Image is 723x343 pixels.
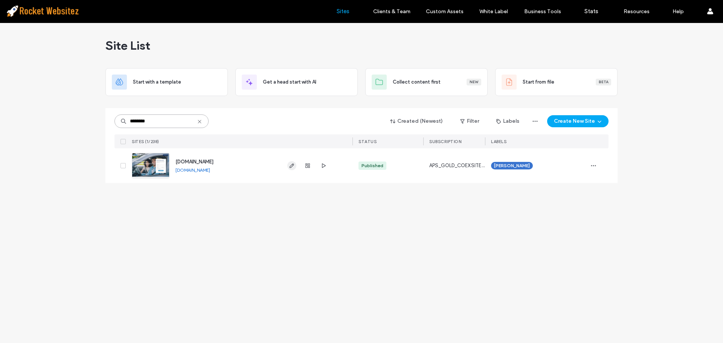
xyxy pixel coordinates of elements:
[584,8,598,15] label: Stats
[624,8,650,15] label: Resources
[429,162,485,169] span: APS_GOLD_COEXSITENCE
[17,5,32,12] span: Help
[494,162,530,169] span: [PERSON_NAME]
[361,162,383,169] div: Published
[133,78,181,86] span: Start with a template
[467,79,481,85] div: New
[105,68,228,96] div: Start with a template
[235,68,358,96] div: Get a head start with AI
[673,8,684,15] label: Help
[490,115,526,127] button: Labels
[491,139,506,144] span: LABELS
[175,159,214,165] a: [DOMAIN_NAME]
[384,115,450,127] button: Created (Newest)
[596,79,611,85] div: Beta
[105,38,150,53] span: Site List
[524,8,561,15] label: Business Tools
[365,68,488,96] div: Collect content firstNew
[429,139,461,144] span: SUBSCRIPTION
[547,115,609,127] button: Create New Site
[523,78,554,86] span: Start from file
[453,115,487,127] button: Filter
[373,8,410,15] label: Clients & Team
[132,139,159,144] span: SITES (1/238)
[393,78,441,86] span: Collect content first
[175,167,210,173] a: [DOMAIN_NAME]
[337,8,349,15] label: Sites
[495,68,618,96] div: Start from fileBeta
[426,8,464,15] label: Custom Assets
[263,78,316,86] span: Get a head start with AI
[358,139,377,144] span: STATUS
[479,8,508,15] label: White Label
